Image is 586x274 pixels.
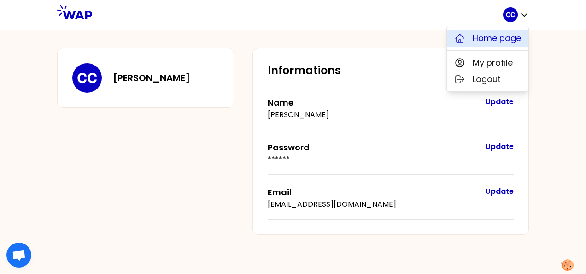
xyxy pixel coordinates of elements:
span: My profile [473,56,513,69]
label: Password [268,142,310,153]
span: Home page [473,32,521,45]
button: Update [486,141,514,152]
button: CC [503,7,529,22]
p: [EMAIL_ADDRESS][DOMAIN_NAME] [268,199,476,210]
label: Name [268,97,293,108]
label: Email [268,186,292,198]
button: Update [486,96,514,107]
div: CC [446,26,529,92]
p: [PERSON_NAME] [268,109,476,120]
h2: Informations [268,63,514,78]
span: Logout [473,73,501,86]
p: CC [77,70,97,86]
p: CC [506,10,515,19]
h3: [PERSON_NAME] [113,71,190,84]
button: Update [486,186,514,197]
div: Open chat [6,243,31,268]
